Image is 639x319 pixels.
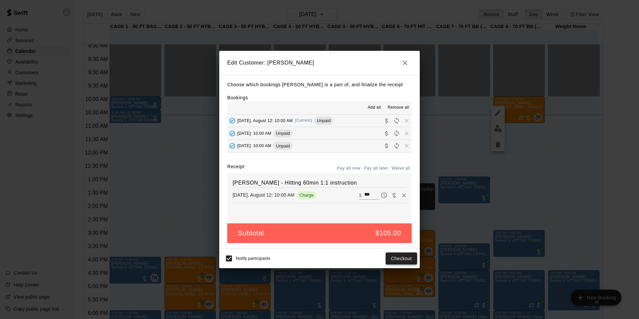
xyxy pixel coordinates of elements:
span: Unpaid [273,143,292,148]
span: [DATE], August 12: 10:00 AM [237,118,293,123]
button: Added - Collect Payment [227,116,237,126]
button: Added - Collect Payment[DATE]: 10:00 AMUnpaidCollect paymentRescheduleRemove [227,127,412,139]
span: Collect payment [382,130,392,135]
span: Collect payment [382,118,392,123]
p: $ [359,192,362,199]
label: Bookings [227,95,248,100]
span: Remove all [388,104,409,111]
h2: Edit Customer: [PERSON_NAME] [219,51,420,75]
label: Receipt [227,163,244,174]
span: Remove [402,130,412,135]
span: Waive payment [389,192,399,198]
span: (Current) [295,118,312,123]
h6: [PERSON_NAME] - Hitting 60min 1:1 instruction [233,179,406,187]
button: Added - Collect Payment[DATE]: 10:00 AMUnpaidCollect paymentRescheduleRemove [227,140,412,152]
button: Checkout [386,252,417,265]
span: Reschedule [392,118,402,123]
p: [DATE], August 12: 10:00 AM [233,192,294,198]
span: Unpaid [273,131,292,136]
button: Pay all now [335,163,362,174]
span: Collect payment [382,143,392,148]
span: Reschedule [392,130,402,135]
span: [DATE]: 10:00 AM [237,131,271,135]
span: Unpaid [314,118,333,123]
span: Charge [297,193,316,198]
button: Added - Collect Payment [227,141,237,151]
span: [DATE]: 10:00 AM [237,143,271,148]
span: Pay later [379,192,389,198]
button: Remove [399,190,409,200]
h5: $105.00 [376,229,401,238]
button: Added - Collect Payment [227,128,237,138]
button: Remove all [385,102,412,113]
span: Add all [368,104,381,111]
button: Add all [364,102,385,113]
span: Remove [402,143,412,148]
span: Notify participants [236,256,270,261]
p: Choose which bookings [PERSON_NAME] is a part of, and finalize the receipt [227,81,412,89]
h5: Subtotal [238,229,264,238]
button: Added - Collect Payment[DATE], August 12: 10:00 AM(Current)UnpaidCollect paymentRescheduleRemove [227,115,412,127]
span: Reschedule [392,143,402,148]
button: Waive all [390,163,412,174]
span: Remove [402,118,412,123]
button: Pay all later [362,163,390,174]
